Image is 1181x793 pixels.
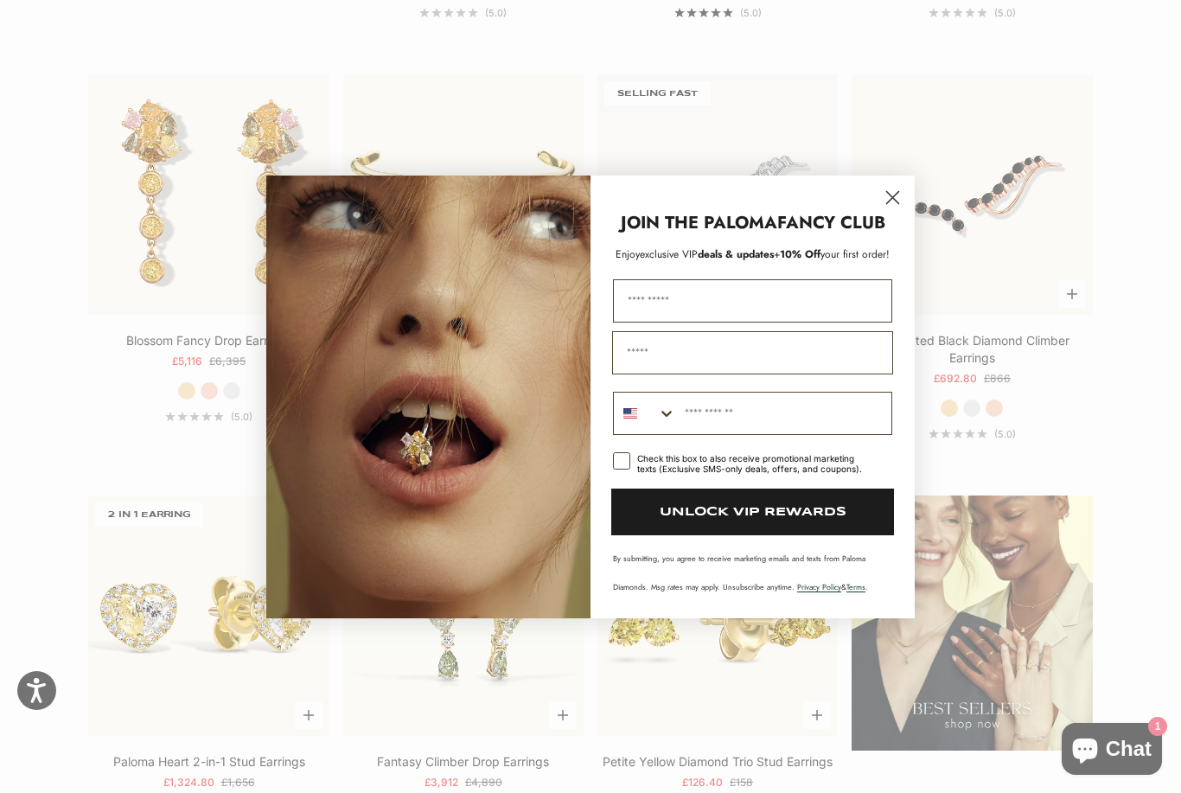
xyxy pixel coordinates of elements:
a: Privacy Policy [797,581,841,592]
span: & . [797,581,868,592]
button: UNLOCK VIP REWARDS [611,489,894,535]
span: 10% Off [780,246,820,262]
a: Terms [846,581,865,592]
span: + your first order! [774,246,890,262]
span: deals & updates [640,246,774,262]
input: Email [612,331,893,374]
span: Enjoy [616,246,640,262]
input: First Name [613,279,892,323]
input: Phone Number [676,393,891,434]
img: United States [623,406,637,420]
div: Check this box to also receive promotional marketing texts (Exclusive SMS-only deals, offers, and... [637,453,871,474]
strong: FANCY CLUB [777,210,885,235]
p: By submitting, you agree to receive marketing emails and texts from Paloma Diamonds. Msg rates ma... [613,553,892,592]
img: Loading... [266,176,590,618]
strong: JOIN THE PALOMA [621,210,777,235]
button: Close dialog [878,182,908,213]
span: exclusive VIP [640,246,698,262]
button: Search Countries [614,393,676,434]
